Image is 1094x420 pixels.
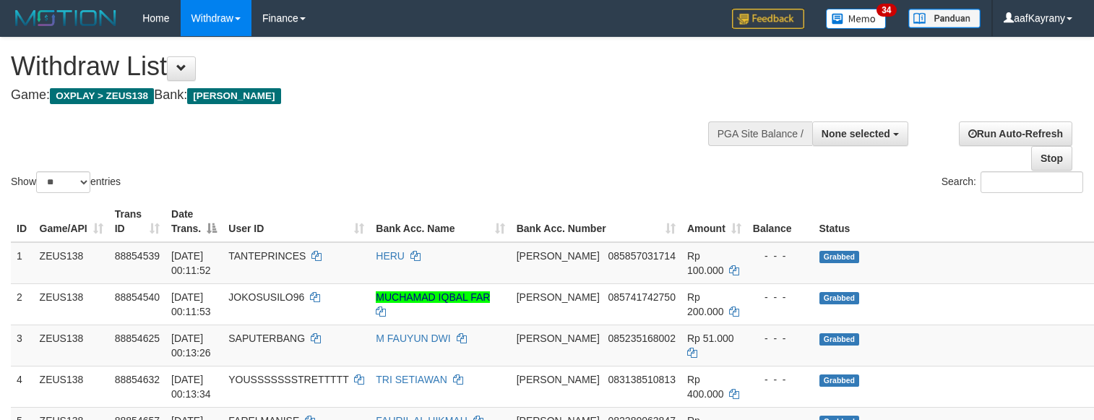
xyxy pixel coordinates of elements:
span: [DATE] 00:13:26 [171,333,211,359]
td: ZEUS138 [34,325,109,366]
h1: Withdraw List [11,52,715,81]
span: YOUSSSSSSSTRETTTTT [228,374,348,385]
div: PGA Site Balance / [708,121,812,146]
span: 34 [877,4,896,17]
span: [PERSON_NAME] [517,333,600,344]
select: Showentries [36,171,90,193]
a: Stop [1031,146,1072,171]
td: 3 [11,325,34,366]
input: Search: [981,171,1083,193]
th: Date Trans.: activate to sort column descending [165,201,223,242]
span: Copy 085235168002 to clipboard [608,333,675,344]
span: [PERSON_NAME] [187,88,280,104]
span: 88854625 [115,333,160,344]
span: Copy 083138510813 to clipboard [608,374,675,385]
span: Grabbed [819,333,860,346]
span: Grabbed [819,292,860,304]
span: Grabbed [819,374,860,387]
span: [PERSON_NAME] [517,291,600,303]
img: panduan.png [908,9,981,28]
th: Trans ID: activate to sort column ascending [109,201,165,242]
th: Game/API: activate to sort column ascending [34,201,109,242]
label: Search: [942,171,1083,193]
th: User ID: activate to sort column ascending [223,201,370,242]
div: - - - [753,249,808,263]
a: MUCHAMAD IQBAL FAR [376,291,490,303]
td: 1 [11,242,34,284]
a: HERU [376,250,405,262]
td: ZEUS138 [34,242,109,284]
span: OXPLAY > ZEUS138 [50,88,154,104]
span: Copy 085857031714 to clipboard [608,250,675,262]
td: 4 [11,366,34,407]
span: SAPUTERBANG [228,333,305,344]
th: Bank Acc. Name: activate to sort column ascending [370,201,510,242]
img: Button%20Memo.svg [826,9,887,29]
span: [DATE] 00:13:34 [171,374,211,400]
th: Bank Acc. Number: activate to sort column ascending [511,201,681,242]
span: None selected [822,128,890,140]
span: 88854632 [115,374,160,385]
td: 2 [11,283,34,325]
td: ZEUS138 [34,366,109,407]
span: Copy 085741742750 to clipboard [608,291,675,303]
span: [PERSON_NAME] [517,374,600,385]
div: - - - [753,331,808,346]
span: [PERSON_NAME] [517,250,600,262]
td: ZEUS138 [34,283,109,325]
th: Amount: activate to sort column ascending [681,201,747,242]
span: [DATE] 00:11:52 [171,250,211,276]
span: JOKOSUSILO96 [228,291,304,303]
img: MOTION_logo.png [11,7,121,29]
span: 88854539 [115,250,160,262]
span: 88854540 [115,291,160,303]
a: Run Auto-Refresh [959,121,1072,146]
span: [DATE] 00:11:53 [171,291,211,317]
span: Rp 200.000 [687,291,724,317]
span: Grabbed [819,251,860,263]
th: ID [11,201,34,242]
span: TANTEPRINCES [228,250,306,262]
a: M FAUYUN DWI [376,333,450,344]
span: Rp 400.000 [687,374,724,400]
th: Balance [747,201,814,242]
div: - - - [753,372,808,387]
span: Rp 51.000 [687,333,734,344]
th: Status [814,201,1092,242]
span: Rp 100.000 [687,250,724,276]
div: - - - [753,290,808,304]
label: Show entries [11,171,121,193]
button: None selected [812,121,908,146]
img: Feedback.jpg [732,9,804,29]
h4: Game: Bank: [11,88,715,103]
a: TRI SETIAWAN [376,374,447,385]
